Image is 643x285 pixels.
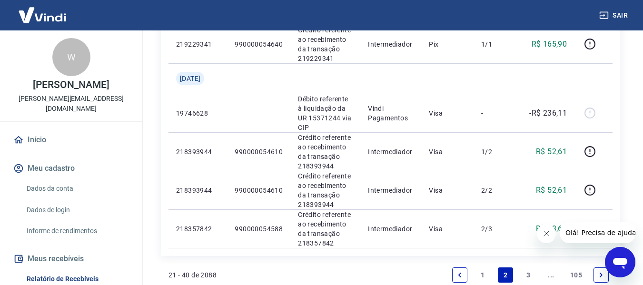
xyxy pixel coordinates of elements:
[298,171,353,209] p: Crédito referente ao recebimento da transação 218393944
[235,224,283,234] p: 990000054588
[429,39,466,49] p: Pix
[176,108,219,118] p: 19746628
[33,80,109,90] p: [PERSON_NAME]
[481,39,509,49] p: 1/1
[298,94,353,132] p: Débito referente à liquidação da UR 15371244 via CIP
[529,108,567,119] p: -R$ 236,11
[176,186,219,195] p: 218393944
[176,147,219,157] p: 218393944
[298,25,353,63] p: Crédito referente ao recebimento da transação 219229341
[594,267,609,283] a: Next page
[429,224,466,234] p: Visa
[368,147,414,157] p: Intermediador
[23,200,131,220] a: Dados de login
[235,186,283,195] p: 990000054610
[11,0,73,29] img: Vindi
[235,39,283,49] p: 990000054640
[368,186,414,195] p: Intermediador
[176,39,219,49] p: 219229341
[235,147,283,157] p: 990000054610
[52,38,90,76] div: W
[11,129,131,150] a: Início
[23,179,131,198] a: Dados da conta
[481,147,509,157] p: 1/2
[537,224,556,243] iframe: Fechar mensagem
[11,158,131,179] button: Meu cadastro
[481,186,509,195] p: 2/2
[536,223,567,235] p: R$ 43,63
[452,267,467,283] a: Previous page
[11,248,131,269] button: Meus recebíveis
[368,104,414,123] p: Vindi Pagamentos
[8,94,135,114] p: [PERSON_NAME][EMAIL_ADDRESS][DOMAIN_NAME]
[176,224,219,234] p: 218357842
[368,224,414,234] p: Intermediador
[429,147,466,157] p: Visa
[536,185,567,196] p: R$ 52,61
[368,39,414,49] p: Intermediador
[536,146,567,157] p: R$ 52,61
[429,108,466,118] p: Visa
[475,267,490,283] a: Page 1
[532,39,567,50] p: R$ 165,90
[597,7,632,24] button: Sair
[168,270,217,280] p: 21 - 40 de 2088
[498,267,513,283] a: Page 2 is your current page
[566,267,586,283] a: Page 105
[180,74,200,83] span: [DATE]
[298,133,353,171] p: Crédito referente ao recebimento da transação 218393944
[298,210,353,248] p: Crédito referente ao recebimento da transação 218357842
[544,267,559,283] a: Jump forward
[521,267,536,283] a: Page 3
[481,108,509,118] p: -
[481,224,509,234] p: 2/3
[429,186,466,195] p: Visa
[560,222,635,243] iframe: Mensagem da empresa
[605,247,635,277] iframe: Botão para abrir a janela de mensagens
[6,7,80,14] span: Olá! Precisa de ajuda?
[23,221,131,241] a: Informe de rendimentos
